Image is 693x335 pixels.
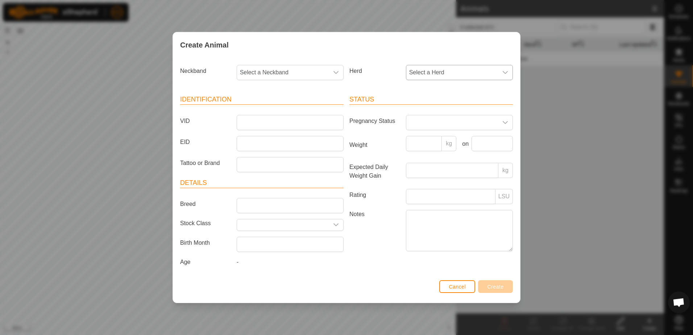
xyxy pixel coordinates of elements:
label: Stock Class [177,219,234,228]
input: Select or enter a Stock Class [237,219,329,231]
span: Select a Herd [406,65,498,80]
label: Breed [177,198,234,210]
p-inputgroup-addon: LSU [495,189,513,204]
button: Create [478,280,513,293]
label: Weight [346,136,403,154]
label: VID [177,115,234,127]
label: Age [177,258,234,266]
label: Birth Month [177,237,234,249]
div: dropdown trigger [498,115,513,130]
label: Herd [346,65,403,77]
label: Expected Daily Weight Gain [346,163,403,180]
span: - [237,259,238,265]
label: Neckband [177,65,234,77]
header: Details [180,178,344,188]
button: Cancel [439,280,475,293]
header: Identification [180,95,344,105]
label: Tattoo or Brand [177,157,234,169]
label: Rating [346,189,403,201]
header: Status [349,95,513,105]
span: Create Animal [180,40,229,50]
div: dropdown trigger [329,219,343,231]
div: Open chat [668,291,690,313]
div: dropdown trigger [329,65,343,80]
label: EID [177,136,234,148]
span: Select a Neckband [237,65,329,80]
span: Cancel [449,284,466,290]
p-inputgroup-addon: kg [498,163,513,178]
label: on [459,140,469,148]
span: Create [487,284,504,290]
label: Pregnancy Status [346,115,403,127]
div: dropdown trigger [498,65,513,80]
p-inputgroup-addon: kg [442,136,456,151]
label: Notes [346,210,403,251]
